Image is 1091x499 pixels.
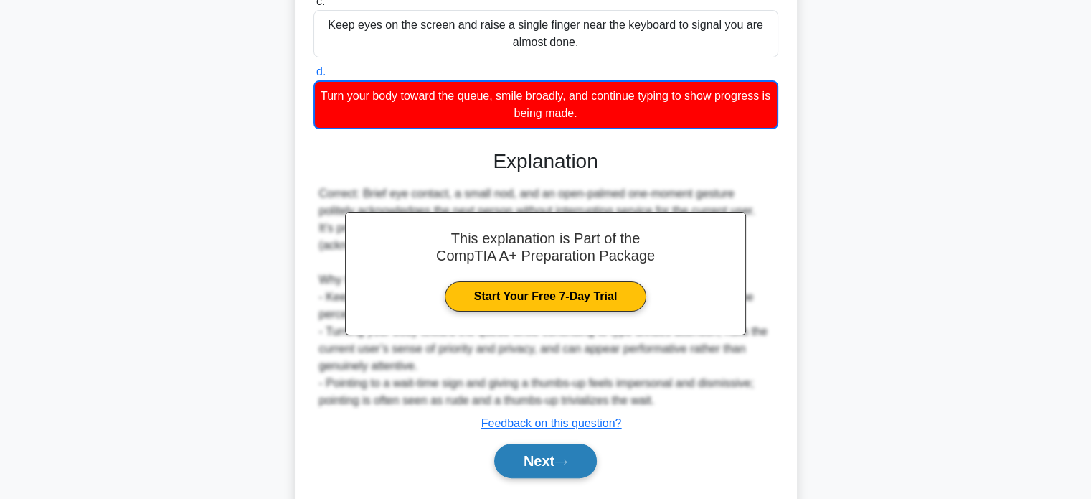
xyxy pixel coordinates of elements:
div: Keep eyes on the screen and raise a single finger near the keyboard to signal you are almost done. [313,10,778,57]
a: Start Your Free 7-Day Trial [445,281,646,312]
a: Feedback on this question? [481,417,622,429]
div: Turn your body toward the queue, smile broadly, and continue typing to show progress is being made. [313,80,778,129]
button: Next [494,444,597,478]
span: d. [316,65,326,78]
div: Correct: Brief eye contact, a small nod, and an open-palmed one-moment gesture politely acknowled... [319,185,773,409]
h3: Explanation [322,149,770,174]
